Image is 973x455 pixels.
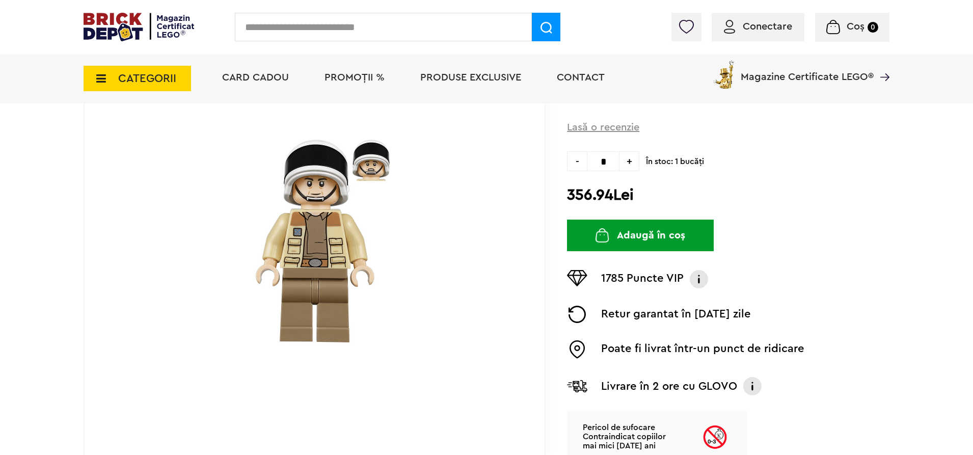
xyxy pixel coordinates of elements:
[601,378,737,394] p: Livrare în 2 ore cu GLOVO
[567,120,639,135] span: Lasă o recenzie
[222,72,289,83] a: Card Cadou
[646,151,889,167] span: În stoc: 1 bucăţi
[868,22,878,33] small: 0
[741,59,874,82] span: Magazine Certificate LEGO®
[567,220,714,251] button: Adaugă în coș
[689,270,709,288] img: Info VIP
[238,139,391,343] img: Minifigurină LEGO Star Wars-Căpitanul Antilles sw1035
[118,73,176,84] span: CATEGORII
[557,72,605,83] a: Contact
[847,21,864,32] span: Coș
[601,306,751,323] p: Retur garantat în [DATE] zile
[619,151,639,171] span: +
[742,376,763,396] img: Info livrare cu GLOVO
[567,151,587,171] span: -
[567,380,587,392] img: Livrare Glovo
[724,21,792,32] a: Conectare
[420,72,521,83] a: Produse exclusive
[743,21,792,32] span: Conectare
[325,72,385,83] a: PROMOȚII %
[567,186,889,204] h2: 356.94Lei
[874,59,889,69] a: Magazine Certificate LEGO®
[601,270,684,288] p: 1785 Puncte VIP
[567,306,587,323] img: Returnare
[567,270,587,286] img: Puncte VIP
[601,340,804,359] p: Poate fi livrat într-un punct de ridicare
[567,340,587,359] img: Easybox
